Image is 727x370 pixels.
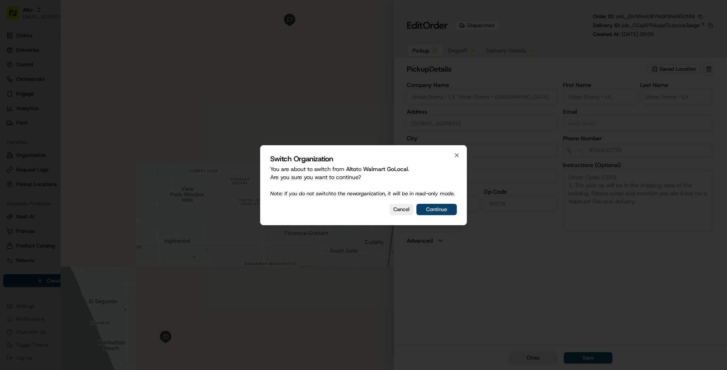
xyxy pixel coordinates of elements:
[416,204,457,215] button: Continue
[390,204,413,215] button: Cancel
[270,190,455,197] span: Note: If you do not switch to the new organization, it will be in read-only mode.
[346,165,356,173] span: Alto
[363,165,408,173] span: Walmart GoLocal
[270,165,457,197] p: You are about to switch from to . Are you sure you want to continue?
[270,155,457,163] h2: Switch Organization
